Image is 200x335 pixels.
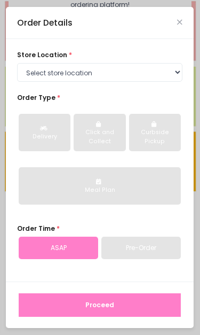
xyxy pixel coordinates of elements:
div: Meal Plan [26,186,174,194]
button: Close [177,20,182,25]
button: Delivery [19,114,70,151]
span: Order Time [17,224,55,233]
button: Proceed [19,293,181,317]
div: Click and Collect [81,128,118,145]
button: Click and Collect [74,114,125,151]
div: Delivery [26,133,63,141]
span: Order Type [17,93,55,102]
span: store location [17,50,67,59]
div: Order Details [17,17,73,29]
button: Curbside Pickup [129,114,181,151]
div: Curbside Pickup [136,128,174,145]
button: Meal Plan [19,167,181,205]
